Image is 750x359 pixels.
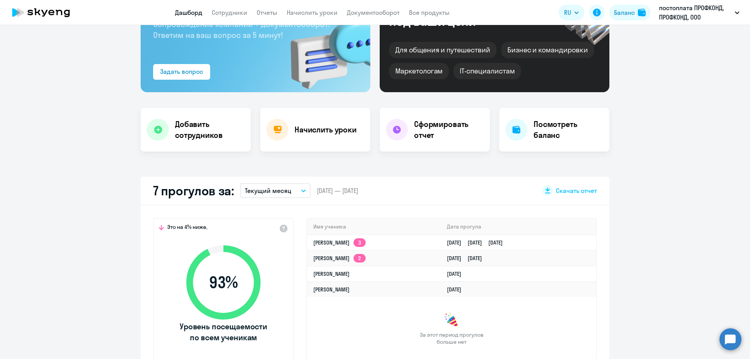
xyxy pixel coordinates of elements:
[389,63,449,79] div: Маркетологам
[313,270,350,277] a: [PERSON_NAME]
[287,9,337,16] a: Начислить уроки
[257,9,277,16] a: Отчеты
[160,67,203,76] div: Задать вопрос
[638,9,646,16] img: balance
[556,186,597,195] span: Скачать отчет
[444,313,459,328] img: congrats
[307,219,441,235] th: Имя ученика
[559,5,584,20] button: RU
[447,286,468,293] a: [DATE]
[609,5,650,20] button: Балансbalance
[313,255,366,262] a: [PERSON_NAME]2
[655,3,743,22] button: постоплата ПРОФКОНД, ПРОФКОНД, ООО
[534,119,603,141] h4: Посмотреть баланс
[175,9,202,16] a: Дашборд
[447,270,468,277] a: [DATE]
[313,286,350,293] a: [PERSON_NAME]
[240,183,311,198] button: Текущий месяц
[447,255,488,262] a: [DATE][DATE]
[389,1,523,28] div: Курсы английского под ваши цели
[501,42,594,58] div: Бизнес и командировки
[245,186,291,195] p: Текущий месяц
[564,8,571,17] span: RU
[179,273,268,292] span: 93 %
[153,64,210,80] button: Задать вопрос
[409,9,450,16] a: Все продукты
[454,63,521,79] div: IT-специалистам
[179,321,268,343] span: Уровень посещаемости по всем ученикам
[175,119,245,141] h4: Добавить сотрудников
[347,9,400,16] a: Документооборот
[414,119,484,141] h4: Сформировать отчет
[354,254,366,263] app-skyeng-badge: 2
[317,186,358,195] span: [DATE] — [DATE]
[447,239,509,246] a: [DATE][DATE][DATE]
[419,331,484,345] span: За этот период прогулов больше нет
[313,239,366,246] a: [PERSON_NAME]3
[212,9,247,16] a: Сотрудники
[354,238,366,247] app-skyeng-badge: 3
[153,183,234,198] h2: 7 прогулов за:
[279,4,370,92] img: bg-img
[295,124,357,135] h4: Начислить уроки
[659,3,732,22] p: постоплата ПРОФКОНД, ПРОФКОНД, ООО
[614,8,635,17] div: Баланс
[441,219,596,235] th: Дата прогула
[167,223,207,233] span: Это на 4% ниже,
[389,42,496,58] div: Для общения и путешествий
